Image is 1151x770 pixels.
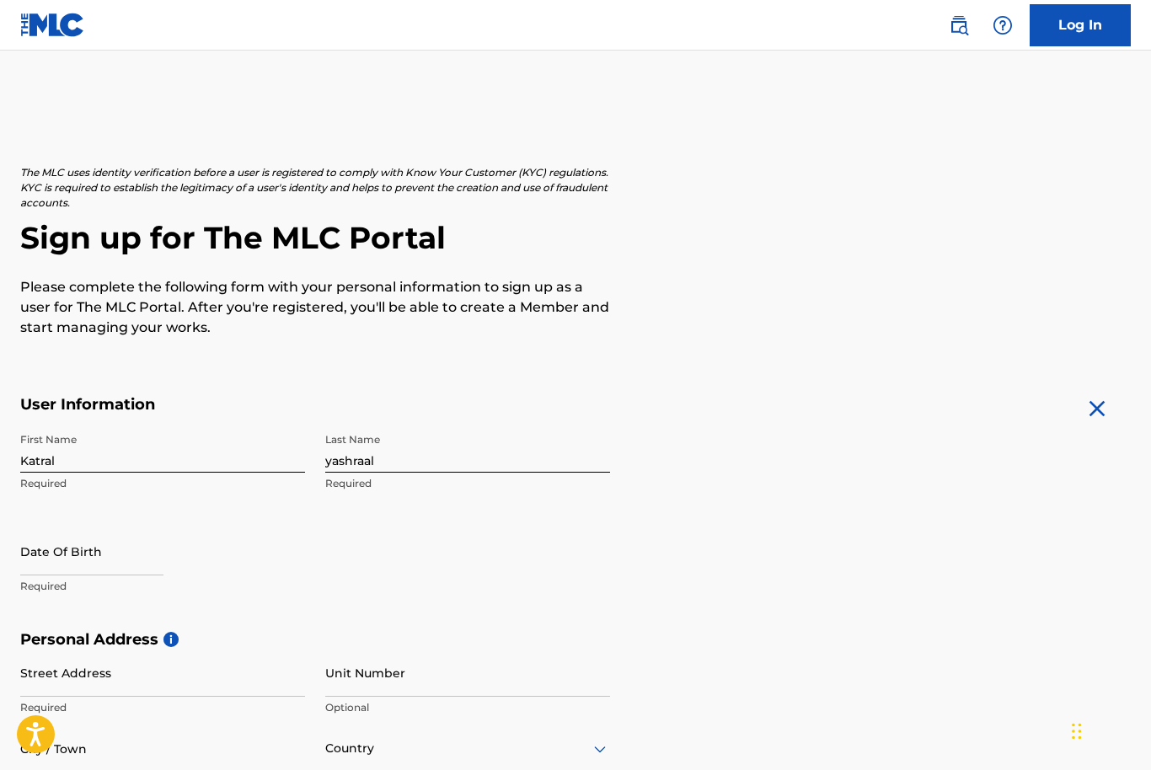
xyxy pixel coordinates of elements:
p: Optional [325,700,610,715]
p: Required [325,476,610,491]
p: Required [20,700,305,715]
div: Help [986,8,1020,42]
h5: Personal Address [20,630,1131,650]
p: The MLC uses identity verification before a user is registered to comply with Know Your Customer ... [20,165,610,211]
iframe: Chat Widget [1067,689,1151,770]
h5: User Information [20,395,610,414]
img: MLC Logo [20,13,85,37]
h2: Sign up for The MLC Portal [20,219,1131,257]
p: Required [20,476,305,491]
p: Please complete the following form with your personal information to sign up as a user for The ML... [20,277,610,338]
span: i [163,632,179,647]
a: Public Search [942,8,976,42]
a: Log In [1030,4,1131,46]
div: Drag [1072,706,1082,757]
img: search [949,15,969,35]
img: help [993,15,1013,35]
p: Required [20,579,305,594]
img: close [1084,395,1111,422]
